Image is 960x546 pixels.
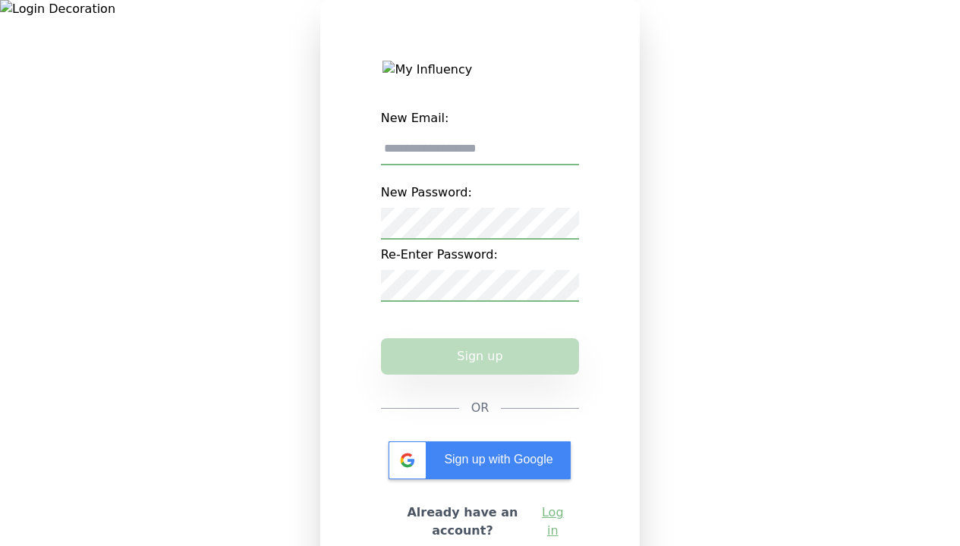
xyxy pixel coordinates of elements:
[393,504,533,540] h2: Already have an account?
[389,441,571,479] div: Sign up with Google
[381,103,580,133] label: New Email:
[381,240,580,270] label: Re-Enter Password:
[382,61,577,79] img: My Influency
[381,338,580,375] button: Sign up
[471,399,489,417] span: OR
[538,504,567,540] a: Log in
[444,453,552,466] span: Sign up with Google
[381,177,580,208] label: New Password:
